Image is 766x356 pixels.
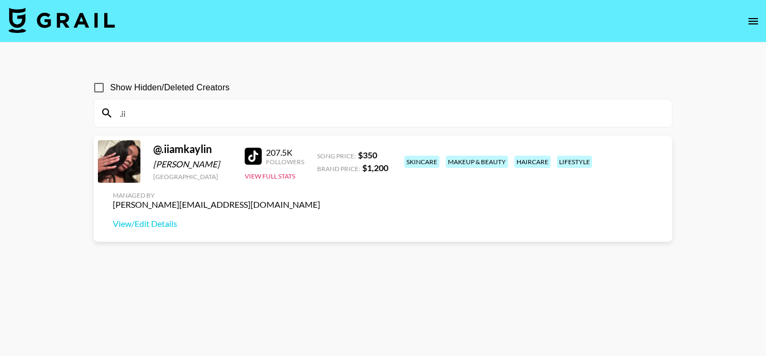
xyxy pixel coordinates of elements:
[153,173,232,181] div: [GEOGRAPHIC_DATA]
[404,156,439,168] div: skincare
[113,199,320,210] div: [PERSON_NAME][EMAIL_ADDRESS][DOMAIN_NAME]
[113,218,320,229] a: View/Edit Details
[317,152,356,160] span: Song Price:
[743,11,764,32] button: open drawer
[317,165,360,173] span: Brand Price:
[153,159,232,169] div: [PERSON_NAME]
[266,147,304,158] div: 207.5K
[9,7,115,33] img: Grail Talent
[153,142,232,156] div: @ .iiamkaylin
[446,156,508,168] div: makeup & beauty
[362,163,388,173] strong: $ 1,200
[113,105,665,122] input: Search by User Name
[557,156,592,168] div: lifestyle
[110,81,230,94] span: Show Hidden/Deleted Creators
[245,172,295,180] button: View Full Stats
[266,158,304,166] div: Followers
[514,156,551,168] div: haircare
[358,150,377,160] strong: $ 350
[113,191,320,199] div: Managed By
